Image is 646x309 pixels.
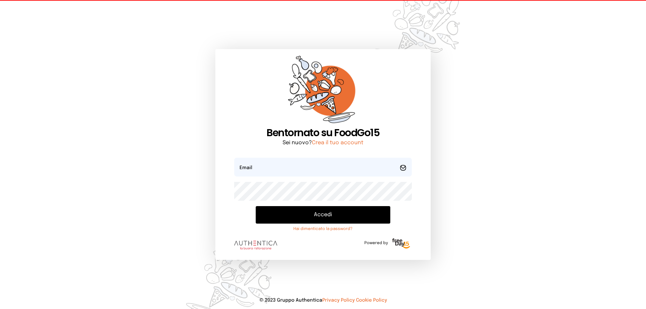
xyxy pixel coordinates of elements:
a: Privacy Policy [322,298,355,303]
a: Cookie Policy [356,298,387,303]
img: logo.8f33a47.png [234,241,277,249]
button: Accedi [256,206,390,224]
img: sticker-orange.65babaf.png [288,56,358,127]
img: logo-freeday.3e08031.png [391,237,412,250]
p: © 2023 Gruppo Authentica [11,297,635,304]
a: Crea il tuo account [312,140,363,146]
a: Hai dimenticato la password? [256,226,390,232]
h1: Bentornato su FoodGo15 [234,127,412,139]
p: Sei nuovo? [234,139,412,147]
span: Powered by [364,240,388,246]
